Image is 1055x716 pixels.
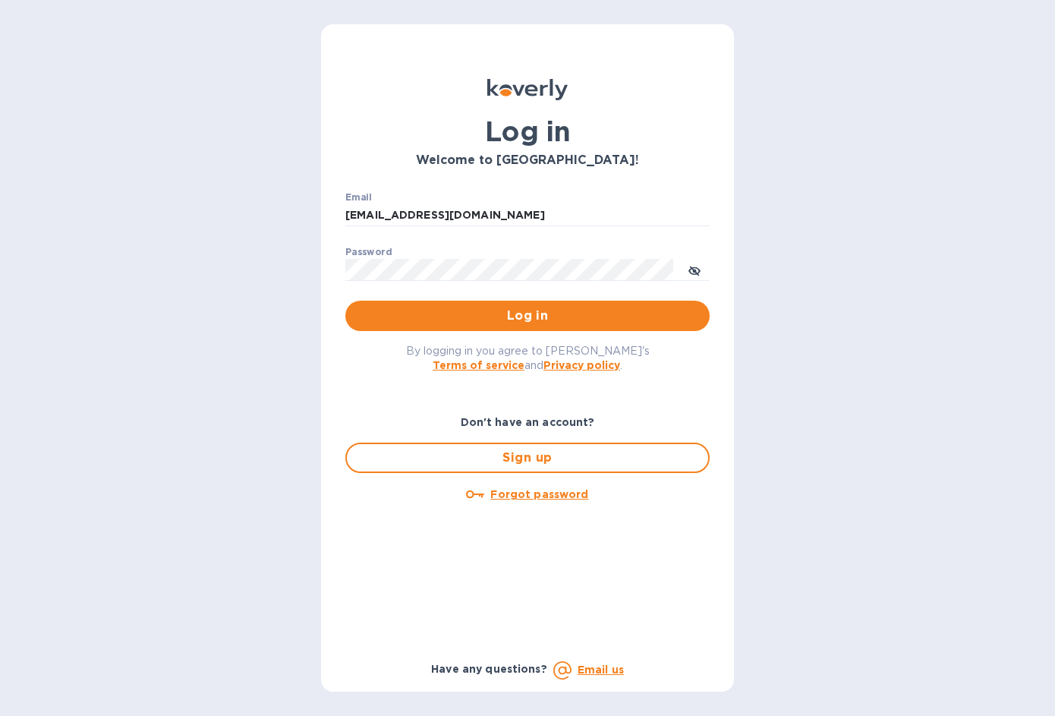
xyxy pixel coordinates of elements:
[357,307,698,325] span: Log in
[359,449,696,467] span: Sign up
[345,153,710,168] h3: Welcome to [GEOGRAPHIC_DATA]!
[543,359,620,371] a: Privacy policy
[345,204,710,227] input: Enter email address
[461,416,595,428] b: Don't have an account?
[431,663,547,675] b: Have any questions?
[345,301,710,331] button: Log in
[679,254,710,285] button: toggle password visibility
[345,115,710,147] h1: Log in
[345,193,372,202] label: Email
[487,79,568,100] img: Koverly
[490,488,588,500] u: Forgot password
[433,359,524,371] a: Terms of service
[345,443,710,473] button: Sign up
[406,345,650,371] span: By logging in you agree to [PERSON_NAME]'s and .
[345,248,392,257] label: Password
[578,664,624,676] a: Email us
